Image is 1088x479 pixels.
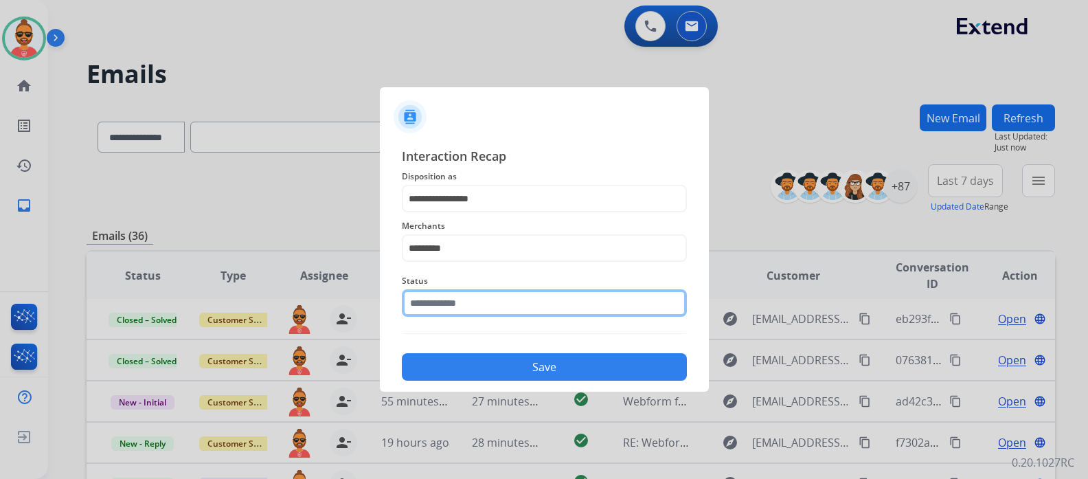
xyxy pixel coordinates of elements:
img: contact-recap-line.svg [402,333,687,334]
span: Status [402,273,687,289]
img: contactIcon [394,100,427,133]
p: 0.20.1027RC [1012,454,1074,471]
span: Disposition as [402,168,687,185]
button: Save [402,353,687,381]
span: Interaction Recap [402,146,687,168]
span: Merchants [402,218,687,234]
